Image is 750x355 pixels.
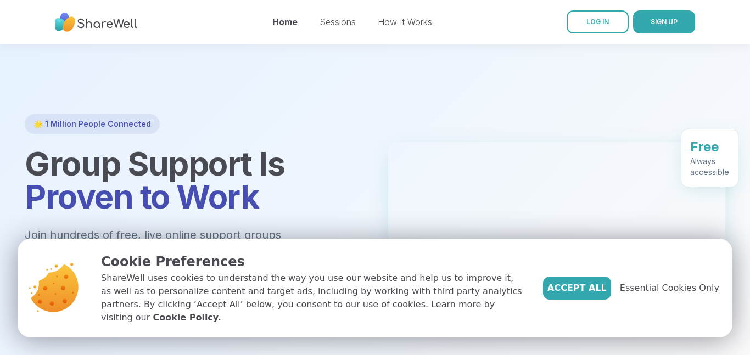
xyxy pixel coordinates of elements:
button: Accept All [543,277,611,300]
a: Sessions [320,16,356,27]
p: Join hundreds of free, live online support groups each week. [25,226,341,262]
p: Cookie Preferences [101,252,525,272]
div: 🌟 1 Million People Connected [25,114,160,134]
a: LOG IN [567,10,629,33]
span: Accept All [547,281,607,295]
p: ShareWell uses cookies to understand the way you use our website and help us to improve it, as we... [101,272,525,324]
a: How It Works [378,16,432,27]
div: Free [690,138,729,156]
a: Home [272,16,298,27]
span: SIGN UP [651,18,678,26]
img: ShareWell Nav Logo [55,7,137,37]
button: SIGN UP [633,10,695,33]
h1: Group Support Is [25,147,362,213]
span: Essential Cookies Only [620,281,719,295]
a: Cookie Policy. [153,311,221,324]
span: Proven to Work [25,177,259,216]
div: Always accessible [690,156,729,178]
span: LOG IN [586,18,609,26]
